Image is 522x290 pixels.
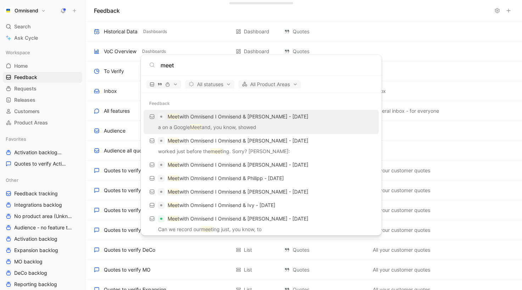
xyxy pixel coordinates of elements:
p: with Omnisend I Omnisend & [PERSON_NAME] - [DATE] [168,112,308,121]
p: a on a Google and, you know, showed [146,123,377,134]
p: worked just before the ing. Sorry? [PERSON_NAME]: [146,147,377,158]
span: All statuses [189,80,231,89]
a: Meetwith Omnisend I Omnisend & Ivy - [DATE] [144,199,379,212]
mark: Meet [168,175,179,181]
p: with Omnisend I Omnisend & [PERSON_NAME] - [DATE] [168,136,308,145]
mark: Meet [168,189,179,195]
mark: Meet [168,162,179,168]
mark: Meet [168,202,179,208]
p: with Omnisend I Omnisend & Ivy - [DATE] [168,201,275,210]
span: All Product Areas [242,80,298,89]
a: Meetwith Omnisend I Omnisend & Philipp - [DATE] [144,172,379,185]
mark: meet [211,148,222,154]
mark: Meet [168,138,179,144]
input: Type a command or search anything [161,61,373,69]
a: Meetwith Omnisend I Omnisend & [PERSON_NAME] - [DATE] [144,185,379,199]
p: with Omnisend I Omnisend & [PERSON_NAME] - [DATE] [168,188,308,196]
mark: Meet [168,216,179,222]
a: Meetwith Omnisend I Omnisend & [PERSON_NAME] - [DATE]a on a GoogleMeetand, you know, showed [144,110,379,134]
mark: Meet [190,124,202,130]
a: Meetwith Omnisend I Omnisend & [PERSON_NAME] - [DATE]Can we record ourmeeting just, you know, to [144,212,379,236]
mark: Meet [168,113,179,119]
a: Meetwith Omnisend I Omnisend & [PERSON_NAME] - [DATE] [144,158,379,172]
button: All statuses [185,80,234,89]
div: Feedback [141,97,382,110]
p: with Omnisend I Omnisend & [PERSON_NAME] - [DATE] [168,214,308,223]
button: All Product Areas [238,80,301,89]
p: Can we record our ing just, you know, to [146,225,377,236]
p: with Omnisend I Omnisend & Philipp - [DATE] [168,174,284,183]
p: with Omnisend I Omnisend & [PERSON_NAME] - [DATE] [168,161,308,169]
mark: meet [201,226,213,232]
a: Meetwith Omnisend I Omnisend & [PERSON_NAME] - [DATE]worked just before themeeting. Sorry? [PERSO... [144,134,379,158]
